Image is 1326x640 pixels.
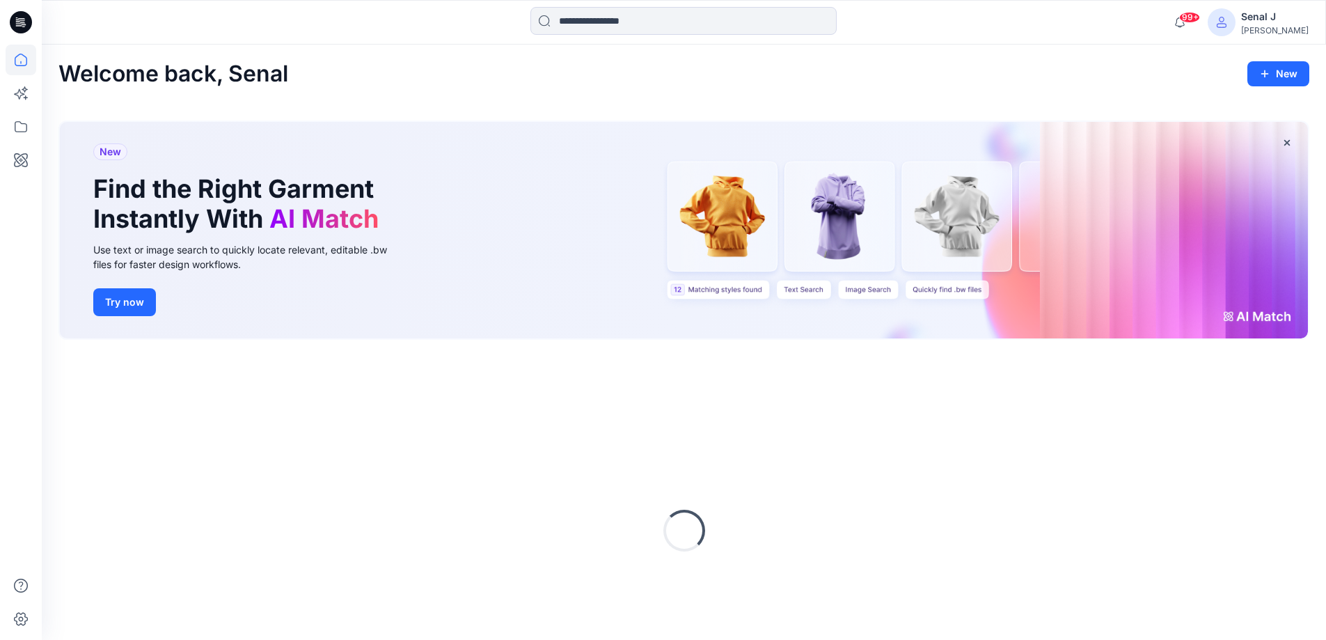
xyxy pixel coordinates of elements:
[1247,61,1309,86] button: New
[1179,12,1200,23] span: 99+
[100,143,121,160] span: New
[1241,25,1309,36] div: [PERSON_NAME]
[93,174,386,234] h1: Find the Right Garment Instantly With
[58,61,288,87] h2: Welcome back, Senal
[93,242,407,272] div: Use text or image search to quickly locate relevant, editable .bw files for faster design workflows.
[1216,17,1227,28] svg: avatar
[1241,8,1309,25] div: Senal J
[269,203,379,234] span: AI Match
[93,288,156,316] button: Try now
